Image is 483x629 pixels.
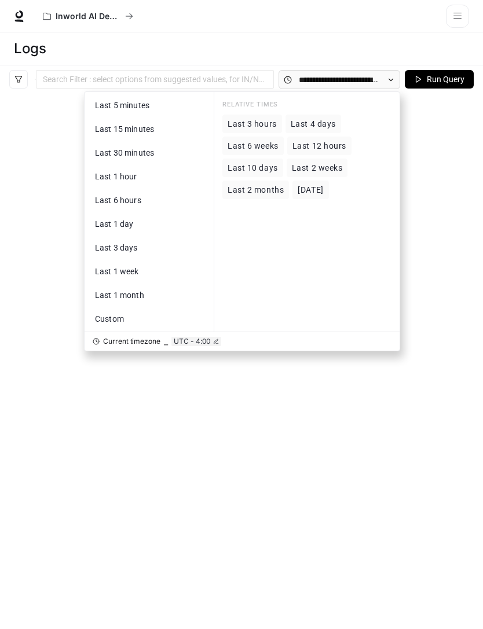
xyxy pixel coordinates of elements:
[292,181,328,199] button: [DATE]
[14,75,23,83] span: filter
[287,137,352,155] button: Last 12 hours
[222,159,283,177] button: Last 10 days
[87,94,211,116] button: Last 5 minutes
[95,172,137,181] span: Last 1 hour
[164,337,168,346] div: ⎯
[291,119,336,129] span: Last 4 days
[228,185,284,195] span: Last 2 months
[279,90,341,101] article: Refreshed 4 sec ago
[228,141,279,151] span: Last 6 weeks
[87,165,211,187] button: Last 1 hour
[87,142,211,163] button: Last 30 minutes
[87,213,211,234] button: Last 1 day
[14,37,46,60] h1: Logs
[87,118,211,139] button: Last 15 minutes
[95,148,154,157] span: Last 30 minutes
[174,337,211,346] span: UTC - 4:00
[222,100,391,115] div: RELATIVE TIMES
[292,141,346,151] span: Last 12 hours
[286,115,341,133] button: Last 4 days
[427,73,464,86] span: Run Query
[298,185,323,195] span: [DATE]
[38,5,138,28] button: All workspaces
[87,284,211,306] button: Last 1 month
[95,196,141,205] span: Last 6 hours
[95,267,139,276] span: Last 1 week
[446,5,469,28] button: open drawer
[222,137,284,155] button: Last 6 weeks
[87,189,211,211] button: Last 6 hours
[95,124,154,134] span: Last 15 minutes
[87,237,211,258] button: Last 3 days
[222,181,289,199] button: Last 2 months
[9,70,28,89] button: filter
[95,101,149,110] span: Last 5 minutes
[87,260,211,282] button: Last 1 week
[87,308,211,329] button: Custom
[103,337,160,346] span: Current timezone
[95,290,144,300] span: Last 1 month
[405,70,474,89] button: Run Query
[222,115,282,133] button: Last 3 hours
[95,243,138,252] span: Last 3 days
[95,219,133,229] span: Last 1 day
[228,119,277,129] span: Last 3 hours
[292,163,343,173] span: Last 2 weeks
[95,314,124,323] span: Custom
[287,159,348,177] button: Last 2 weeks
[171,337,221,346] button: UTC - 4:00
[56,12,120,21] p: Inworld AI Demos
[228,163,278,173] span: Last 10 days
